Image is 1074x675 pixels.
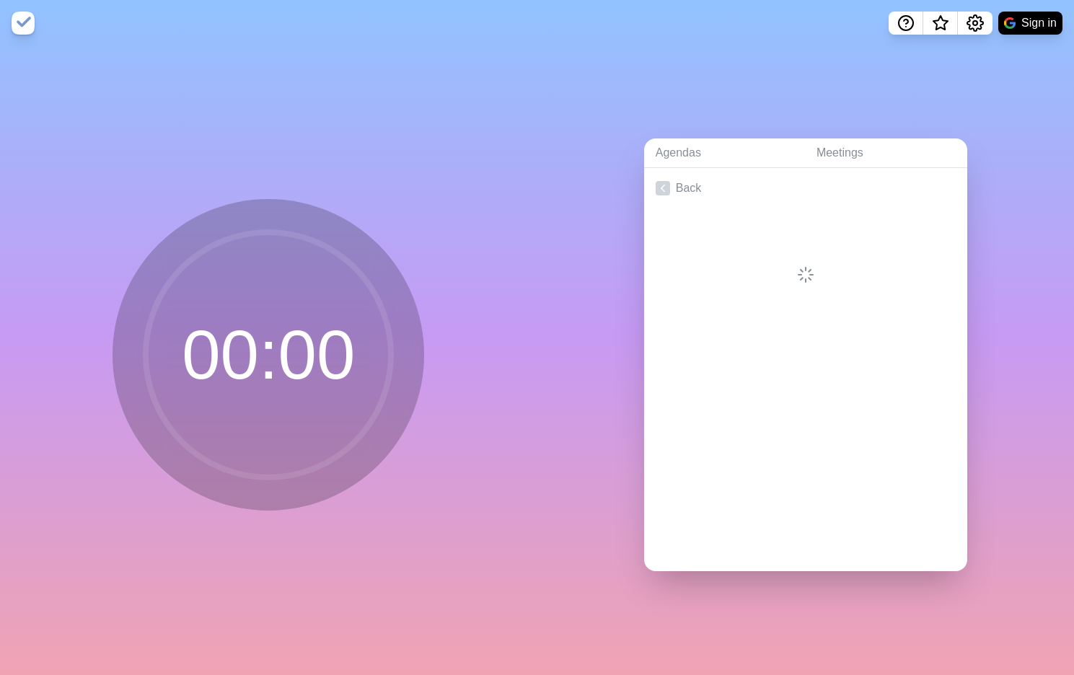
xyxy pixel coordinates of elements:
button: What’s new [923,12,958,35]
a: Meetings [805,138,967,168]
img: timeblocks logo [12,12,35,35]
img: google logo [1004,17,1016,29]
a: Back [644,168,967,208]
a: Agendas [644,138,805,168]
button: Settings [958,12,992,35]
button: Help [889,12,923,35]
button: Sign in [998,12,1062,35]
